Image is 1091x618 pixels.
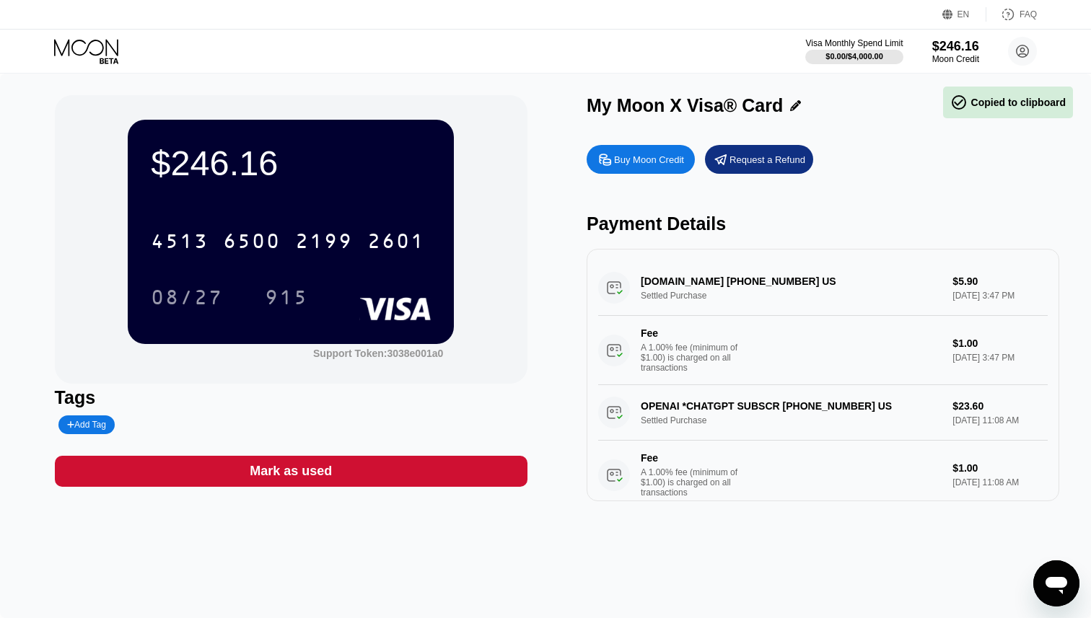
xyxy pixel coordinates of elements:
[952,337,1048,349] div: $1.00
[805,38,903,64] div: Visa Monthly Spend Limit$0.00/$4,000.00
[250,463,332,480] div: Mark as used
[932,39,979,64] div: $246.16Moon Credit
[805,38,903,48] div: Visa Monthly Spend Limit
[986,7,1037,22] div: FAQ
[1020,9,1037,19] div: FAQ
[587,95,783,116] div: My Moon X Visa® Card
[223,231,281,255] div: 6500
[614,154,684,166] div: Buy Moon Credit
[313,348,443,359] div: Support Token: 3038e001a0
[55,387,527,408] div: Tags
[641,343,749,373] div: A 1.00% fee (minimum of $1.00) is charged on all transactions
[825,52,883,61] div: $0.00 / $4,000.00
[58,415,115,434] div: Add Tag
[598,316,1048,385] div: FeeA 1.00% fee (minimum of $1.00) is charged on all transactions$1.00[DATE] 3:47 PM
[367,231,425,255] div: 2601
[952,462,1048,474] div: $1.00
[942,7,986,22] div: EN
[151,231,209,255] div: 4513
[705,145,813,174] div: Request a Refund
[151,288,223,311] div: 08/27
[67,420,106,430] div: Add Tag
[932,39,979,54] div: $246.16
[952,353,1048,363] div: [DATE] 3:47 PM
[254,279,319,315] div: 915
[641,327,742,339] div: Fee
[587,145,695,174] div: Buy Moon Credit
[587,213,1059,234] div: Payment Details
[950,94,968,111] span: 
[729,154,805,166] div: Request a Refund
[55,456,527,487] div: Mark as used
[598,441,1048,510] div: FeeA 1.00% fee (minimum of $1.00) is charged on all transactions$1.00[DATE] 11:08 AM
[958,9,970,19] div: EN
[142,223,434,259] div: 4513650021992601
[1033,560,1079,606] iframe: Button to launch messaging window, conversation in progress
[952,477,1048,487] div: [DATE] 11:08 AM
[932,54,979,64] div: Moon Credit
[641,452,742,464] div: Fee
[140,279,234,315] div: 08/27
[950,94,1066,111] div: Copied to clipboard
[313,348,443,359] div: Support Token:3038e001a0
[641,467,749,498] div: A 1.00% fee (minimum of $1.00) is charged on all transactions
[151,143,431,183] div: $246.16
[265,288,308,311] div: 915
[295,231,353,255] div: 2199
